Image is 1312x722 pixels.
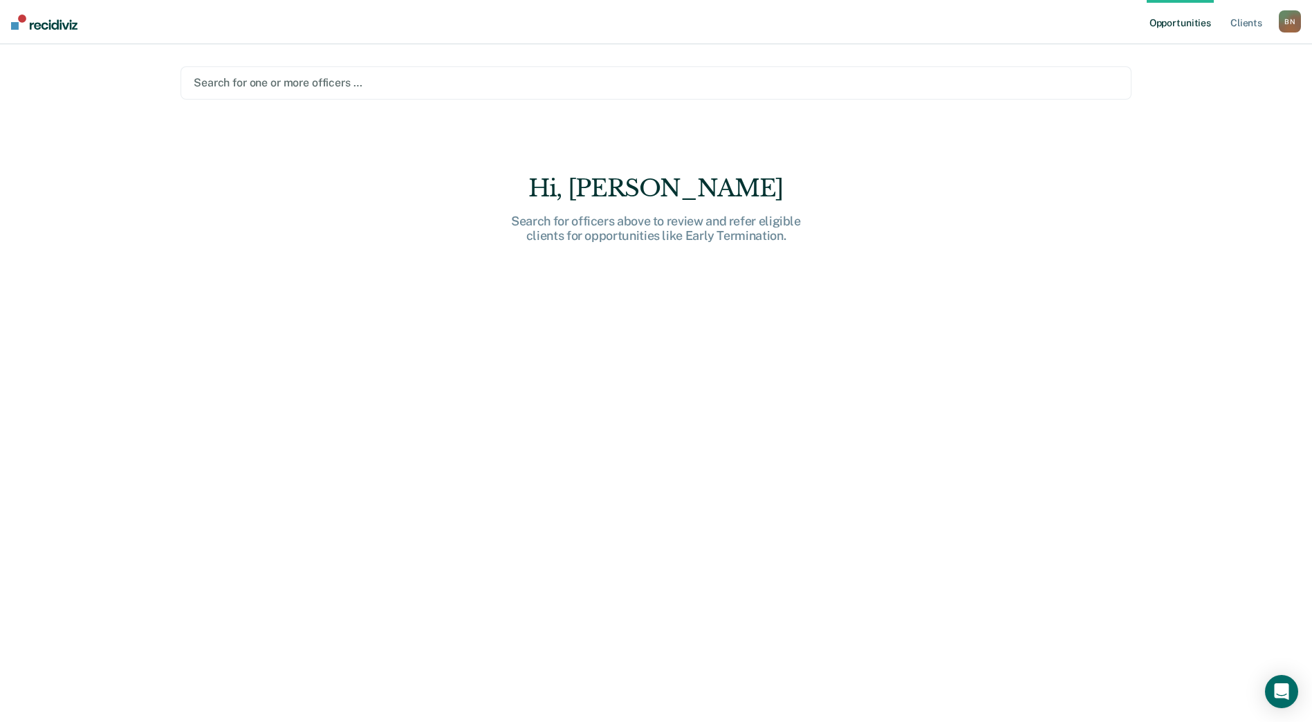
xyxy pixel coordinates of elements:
[435,214,878,243] div: Search for officers above to review and refer eligible clients for opportunities like Early Termi...
[1279,10,1301,33] div: B N
[1265,675,1298,708] div: Open Intercom Messenger
[435,174,878,203] div: Hi, [PERSON_NAME]
[1279,10,1301,33] button: BN
[11,15,77,30] img: Recidiviz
